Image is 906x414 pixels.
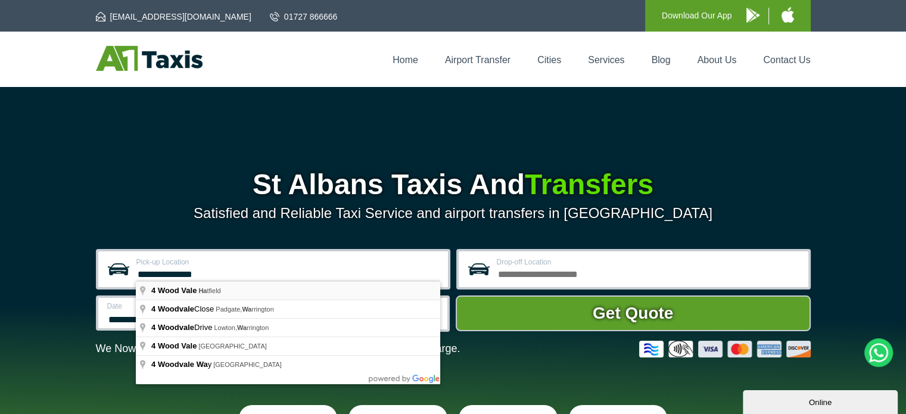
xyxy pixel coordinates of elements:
span: Woodvale Wa [158,360,208,369]
span: Wa [237,324,247,331]
a: Cities [537,55,561,65]
label: Drop-off Location [497,259,801,266]
img: A1 Taxis iPhone App [782,7,794,23]
span: 4 [151,360,155,369]
a: [EMAIL_ADDRESS][DOMAIN_NAME] [96,11,251,23]
p: We Now Accept Card & Contactless Payment In [96,343,460,355]
span: 4 [151,341,155,350]
iframe: chat widget [743,388,900,414]
span: Wood Vale [158,286,197,295]
p: Satisfied and Reliable Taxi Service and airport transfers in [GEOGRAPHIC_DATA] [96,205,811,222]
a: About Us [698,55,737,65]
img: A1 Taxis Android App [746,8,759,23]
h1: St Albans Taxis And [96,170,811,199]
span: Lowton, rrington [214,324,269,331]
img: A1 Taxis St Albans LTD [96,46,203,71]
span: Wood Vale [158,341,197,350]
img: Credit And Debit Cards [639,341,811,357]
span: tfield [198,287,220,294]
a: Home [393,55,418,65]
span: 4 [151,286,155,295]
span: 4 [151,323,155,332]
span: y [151,360,213,369]
a: Airport Transfer [445,55,510,65]
button: Get Quote [456,295,811,331]
a: Services [588,55,624,65]
p: Download Our App [662,8,732,23]
span: 4 [151,304,155,313]
span: Drive [151,323,214,332]
span: [GEOGRAPHIC_DATA] [213,361,282,368]
span: [GEOGRAPHIC_DATA] [198,343,267,350]
a: Contact Us [763,55,810,65]
label: Pick-up Location [136,259,441,266]
span: Close [151,304,216,313]
span: Woodvale [158,304,194,313]
a: 01727 866666 [270,11,338,23]
label: Date [107,303,260,310]
span: Padgate, rrington [216,306,273,313]
span: Woodvale [158,323,194,332]
span: Transfers [525,169,653,200]
a: Blog [651,55,670,65]
span: Wa [242,306,251,313]
span: Ha [198,287,207,294]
